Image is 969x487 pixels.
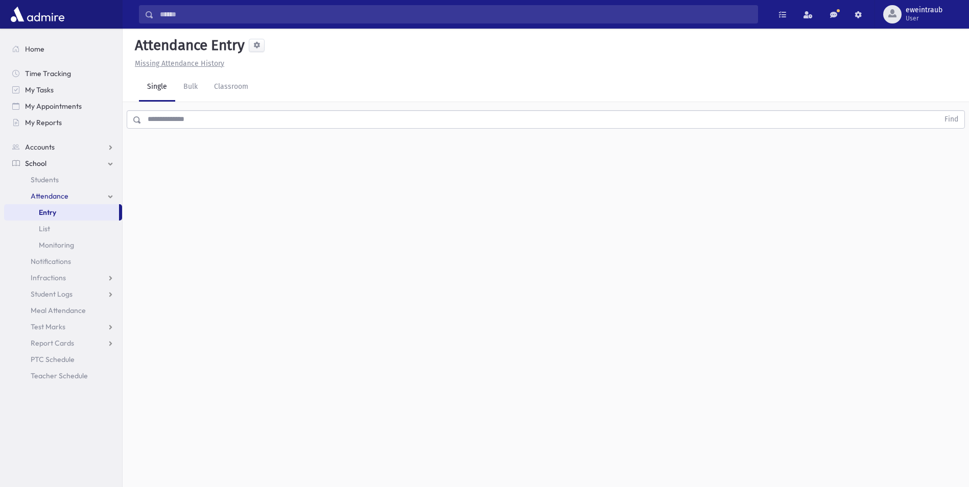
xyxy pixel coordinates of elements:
span: Student Logs [31,289,73,299]
a: School [4,155,122,172]
span: Report Cards [31,338,74,348]
span: PTC Schedule [31,355,75,364]
u: Missing Attendance History [135,59,224,68]
a: Home [4,41,122,57]
span: Infractions [31,273,66,282]
a: Infractions [4,270,122,286]
span: Attendance [31,191,68,201]
a: Bulk [175,73,206,102]
input: Search [154,5,758,23]
a: Attendance [4,188,122,204]
span: School [25,159,46,168]
a: List [4,221,122,237]
a: Accounts [4,139,122,155]
a: My Appointments [4,98,122,114]
span: My Tasks [25,85,54,94]
a: Monitoring [4,237,122,253]
a: Student Logs [4,286,122,302]
button: Find [938,111,964,128]
a: Classroom [206,73,256,102]
span: Notifications [31,257,71,266]
span: User [906,14,942,22]
a: Teacher Schedule [4,368,122,384]
span: Home [25,44,44,54]
span: Teacher Schedule [31,371,88,380]
a: PTC Schedule [4,351,122,368]
span: Test Marks [31,322,65,331]
span: Entry [39,208,56,217]
a: Notifications [4,253,122,270]
span: List [39,224,50,233]
span: My Appointments [25,102,82,111]
a: Missing Attendance History [131,59,224,68]
a: Meal Attendance [4,302,122,319]
span: Accounts [25,142,55,152]
a: Report Cards [4,335,122,351]
span: Monitoring [39,240,74,250]
a: Students [4,172,122,188]
span: eweintraub [906,6,942,14]
a: Test Marks [4,319,122,335]
a: Single [139,73,175,102]
span: Meal Attendance [31,306,86,315]
h5: Attendance Entry [131,37,245,54]
span: Time Tracking [25,69,71,78]
a: Time Tracking [4,65,122,82]
span: My Reports [25,118,62,127]
a: My Reports [4,114,122,131]
a: My Tasks [4,82,122,98]
span: Students [31,175,59,184]
img: AdmirePro [8,4,67,25]
a: Entry [4,204,119,221]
